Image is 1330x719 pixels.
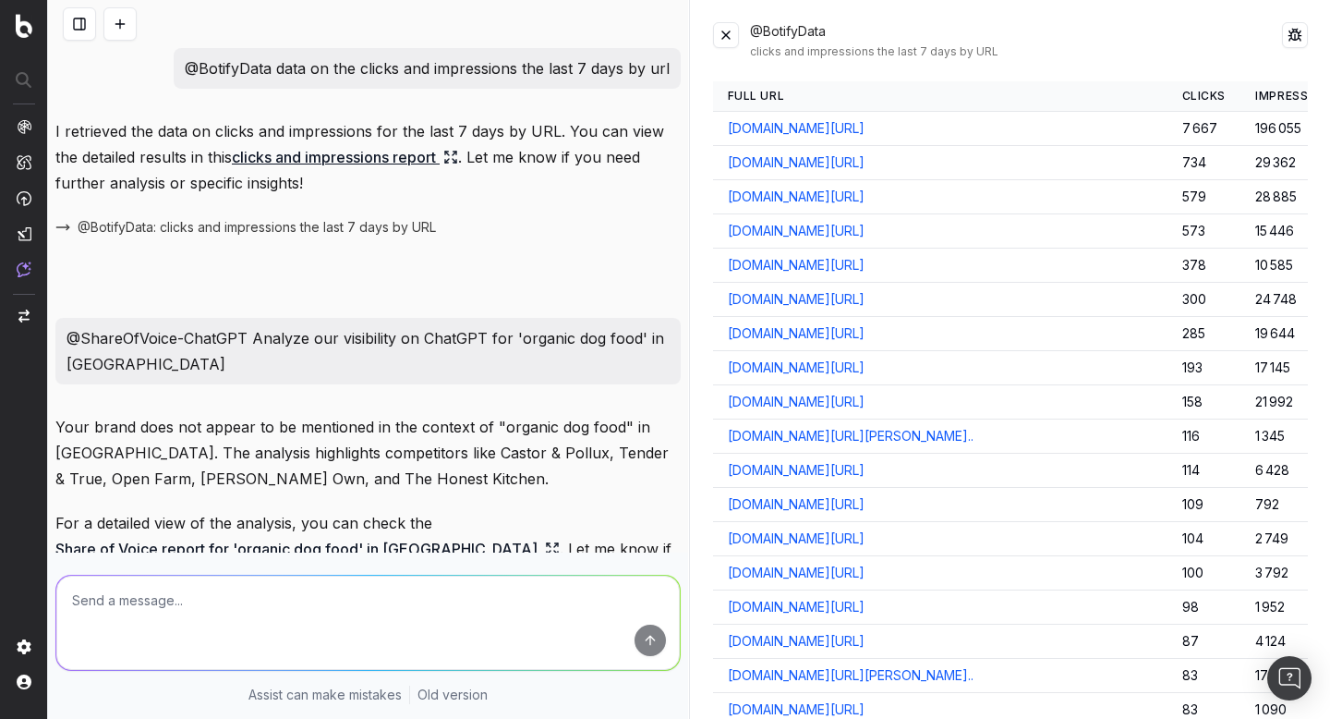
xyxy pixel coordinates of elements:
[728,461,864,480] a: [DOMAIN_NAME][URL]
[728,564,864,582] a: [DOMAIN_NAME][URL]
[1167,214,1241,249] td: 573
[232,144,458,170] a: clicks and impressions report
[16,14,32,38] img: Botify logo
[1182,89,1227,103] span: Clicks
[1167,180,1241,214] td: 579
[750,44,1283,59] div: clicks and impressions the last 7 days by URL
[728,188,864,206] a: [DOMAIN_NAME][URL]
[1167,591,1241,625] td: 98
[17,262,31,277] img: Assist
[728,119,864,138] a: [DOMAIN_NAME][URL]
[1167,249,1241,283] td: 378
[17,119,31,134] img: Analytics
[18,310,30,323] img: Switch project
[728,495,864,514] a: [DOMAIN_NAME][URL]
[728,89,785,103] span: Full URL
[728,359,864,377] a: [DOMAIN_NAME][URL]
[750,22,1283,59] div: @BotifyData
[728,530,864,548] a: [DOMAIN_NAME][URL]
[185,55,670,81] p: @BotifyData data on the clicks and impressions the last 7 days by url
[78,218,436,237] span: @BotifyData: clicks and impressions the last 7 days by URL
[728,324,864,343] a: [DOMAIN_NAME][URL]
[728,598,864,616] a: [DOMAIN_NAME][URL]
[1167,112,1241,146] td: 7 667
[1167,522,1241,556] td: 104
[1267,656,1312,701] div: Open Intercom Messenger
[55,218,458,237] button: @BotifyData: clicks and impressions the last 7 days by URL
[728,290,864,309] a: [DOMAIN_NAME][URL]
[728,427,973,445] a: [DOMAIN_NAME][URL][PERSON_NAME]..
[728,632,864,651] a: [DOMAIN_NAME][URL]
[66,325,670,377] p: @ShareOfVoice-ChatGPT Analyze our visibility on ChatGPT for 'organic dog food' in [GEOGRAPHIC_DATA]
[728,393,864,411] a: [DOMAIN_NAME][URL]
[1167,283,1241,317] td: 300
[1167,317,1241,351] td: 285
[1167,454,1241,488] td: 114
[1167,625,1241,659] td: 87
[728,701,864,719] a: [DOMAIN_NAME][URL]
[1167,488,1241,522] td: 109
[1167,659,1241,693] td: 83
[728,153,864,172] a: [DOMAIN_NAME][URL]
[17,190,31,206] img: Activation
[55,414,681,492] p: Your brand does not appear to be mentioned in the context of "organic dog food" in [GEOGRAPHIC_DA...
[55,536,560,562] a: Share of Voice report for 'organic dog food' in [GEOGRAPHIC_DATA]
[1167,351,1241,385] td: 193
[17,640,31,654] img: Setting
[17,154,31,170] img: Intelligence
[728,222,864,240] a: [DOMAIN_NAME][URL]
[1167,385,1241,420] td: 158
[728,666,973,685] a: [DOMAIN_NAME][URL][PERSON_NAME]..
[1167,420,1241,454] td: 116
[1167,556,1241,591] td: 100
[55,118,681,196] p: I retrieved the data on clicks and impressions for the last 7 days by URL. You can view the detai...
[417,686,488,704] a: Old version
[55,510,681,588] p: For a detailed view of the analysis, you can check the . Let me know if you'd like to explore str...
[1167,146,1241,180] td: 734
[17,675,31,689] img: My account
[248,686,402,704] p: Assist can make mistakes
[17,226,31,241] img: Studio
[728,256,864,274] a: [DOMAIN_NAME][URL]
